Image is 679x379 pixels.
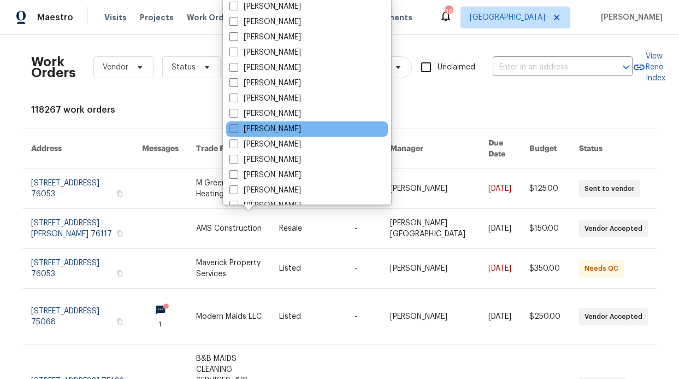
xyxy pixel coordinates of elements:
[346,289,381,345] td: -
[187,209,270,249] td: AMS Construction
[115,229,125,238] button: Copy Address
[229,62,301,73] label: [PERSON_NAME]
[229,185,301,196] label: [PERSON_NAME]
[140,12,174,23] span: Projects
[480,129,521,169] th: Due Date
[104,12,127,23] span: Visits
[229,170,301,180] label: [PERSON_NAME]
[229,124,301,135] label: [PERSON_NAME]
[187,129,270,169] th: Trade Partner
[187,289,270,345] td: Modern Maids LLC
[229,139,301,150] label: [PERSON_NAME]
[115,269,125,278] button: Copy Address
[115,317,125,326] button: Copy Address
[229,78,301,89] label: [PERSON_NAME]
[187,12,237,23] span: Work Orders
[229,108,301,119] label: [PERSON_NAME]
[570,129,657,169] th: Status
[172,62,196,73] span: Status
[187,169,270,209] td: M Green A/C and Heating, LLC
[346,249,381,289] td: -
[521,129,570,169] th: Budget
[31,104,648,115] div: 118267 work orders
[270,289,346,345] td: Listed
[22,129,134,169] th: Address
[229,32,301,43] label: [PERSON_NAME]
[270,209,346,249] td: Resale
[115,189,125,199] button: Copy Address
[445,7,452,18] div: 38
[381,289,479,345] td: [PERSON_NAME]
[493,59,602,76] input: Enter in an address
[187,249,270,289] td: Maverick Property Services
[381,129,479,169] th: Manager
[229,154,301,165] label: [PERSON_NAME]
[103,62,128,73] span: Vendor
[31,56,76,78] h2: Work Orders
[270,249,346,289] td: Listed
[229,93,301,104] label: [PERSON_NAME]
[133,129,187,169] th: Messages
[381,169,479,209] td: [PERSON_NAME]
[229,200,301,211] label: [PERSON_NAME]
[229,47,301,58] label: [PERSON_NAME]
[438,62,475,73] span: Unclaimed
[229,16,301,27] label: [PERSON_NAME]
[618,60,634,75] button: Open
[346,209,381,249] td: -
[229,1,301,12] label: [PERSON_NAME]
[381,249,479,289] td: [PERSON_NAME]
[633,51,665,84] a: View Reno Index
[470,12,545,23] span: [GEOGRAPHIC_DATA]
[37,12,73,23] span: Maestro
[597,12,663,23] span: [PERSON_NAME]
[381,209,479,249] td: [PERSON_NAME][GEOGRAPHIC_DATA]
